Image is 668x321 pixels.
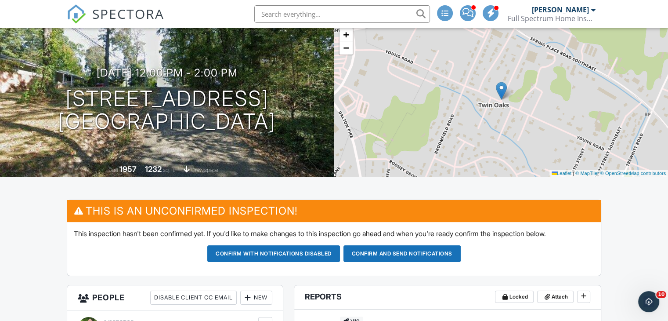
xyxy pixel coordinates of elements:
div: New [240,291,272,305]
img: The Best Home Inspection Software - Spectora [67,4,86,24]
span: | [573,171,574,176]
div: 1957 [119,164,137,174]
div: [PERSON_NAME] [532,5,589,14]
span: crawlspace [191,167,218,173]
h3: People [67,285,283,310]
span: − [343,42,349,53]
div: Full Spectrum Home Inspectors [508,14,596,23]
input: Search everything... [254,5,430,23]
a: SPECTORA [67,12,164,30]
button: Confirm and send notifications [343,245,461,262]
div: 1232 [145,164,162,174]
h3: [DATE] 12:00 pm - 2:00 pm [97,67,238,79]
iframe: Intercom live chat [638,291,659,312]
a: Leaflet [552,171,571,176]
span: Built [108,167,118,173]
button: Confirm with notifications disabled [207,245,340,262]
span: + [343,29,349,40]
a: Zoom in [339,28,353,41]
span: SPECTORA [92,4,164,23]
div: Disable Client CC Email [150,291,237,305]
a: Zoom out [339,41,353,55]
h1: [STREET_ADDRESS] [GEOGRAPHIC_DATA] [58,87,276,134]
a: © MapTiler [575,171,599,176]
img: Marker [496,82,507,100]
p: This inspection hasn't been confirmed yet. If you'd like to make changes to this inspection go ah... [74,229,594,238]
span: sq. ft. [163,167,175,173]
h3: This is an Unconfirmed Inspection! [67,200,601,222]
a: © OpenStreetMap contributors [600,171,666,176]
span: 10 [656,291,666,298]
